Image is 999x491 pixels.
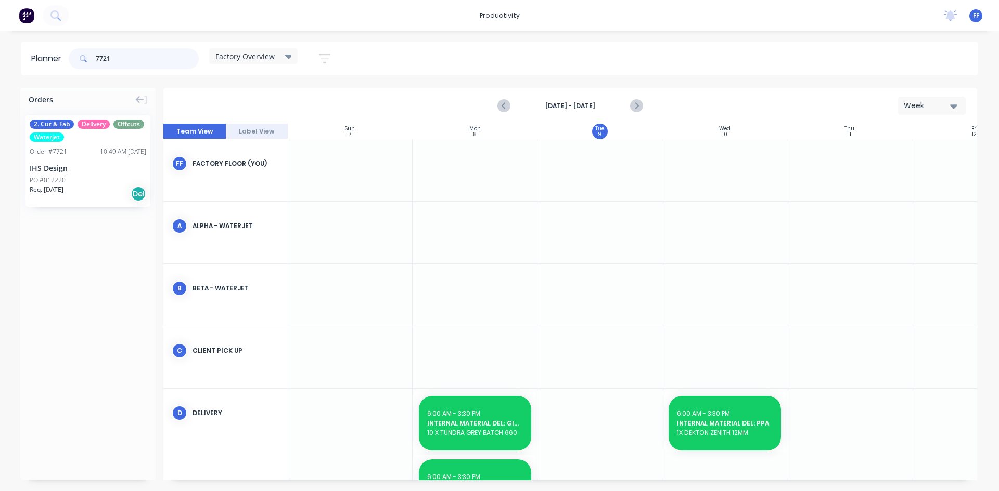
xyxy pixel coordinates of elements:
[475,8,525,23] div: productivity
[172,156,187,171] div: FF
[598,132,601,137] div: 9
[898,97,966,115] button: Week
[595,126,604,132] div: Tue
[30,185,63,194] span: Req. [DATE]
[427,419,523,428] span: INTERNAL MATERIAL DEL: Gladstones 7551
[193,284,279,293] div: Beta - Waterjet
[30,132,64,142] span: Waterjet
[427,472,480,481] span: 6:00 AM - 3:30 PM
[345,126,355,132] div: Sun
[971,126,978,132] div: Fri
[349,132,351,137] div: 7
[427,428,523,437] span: 10 X TUNDRA GREY BATCH 660
[30,120,74,129] span: 2. Cut & Fab
[30,176,66,185] div: PO #012220
[29,94,53,105] span: Orders
[844,126,854,132] div: Thu
[113,120,144,129] span: Offcuts
[172,343,187,359] div: C
[172,218,187,234] div: A
[427,409,480,418] span: 6:00 AM - 3:30 PM
[172,405,187,421] div: D
[848,132,851,137] div: 11
[904,100,952,111] div: Week
[518,101,622,111] strong: [DATE] - [DATE]
[163,124,226,139] button: Team View
[677,409,730,418] span: 6:00 AM - 3:30 PM
[473,132,476,137] div: 8
[677,428,773,437] span: 1X DEKTON ZENITH 12MM
[100,147,146,156] div: 10:49 AM [DATE]
[131,186,146,202] div: Del
[30,163,146,174] div: IHS Design
[193,221,279,231] div: Alpha - Waterjet
[193,346,279,355] div: Client Pick Up
[226,124,288,139] button: Label View
[193,408,279,418] div: Delivery
[677,419,773,428] span: INTERNAL MATERIAL DEL: PPA
[722,132,727,137] div: 10
[78,120,110,129] span: Delivery
[31,52,67,65] div: Planner
[96,48,199,69] input: Search for orders...
[215,51,275,62] span: Factory Overview
[719,126,731,132] div: Wed
[973,11,979,20] span: FF
[172,281,187,296] div: B
[19,8,34,23] img: Factory
[469,126,481,132] div: Mon
[193,159,279,168] div: Factory Floor (You)
[972,132,977,137] div: 12
[30,147,67,156] div: Order # 7721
